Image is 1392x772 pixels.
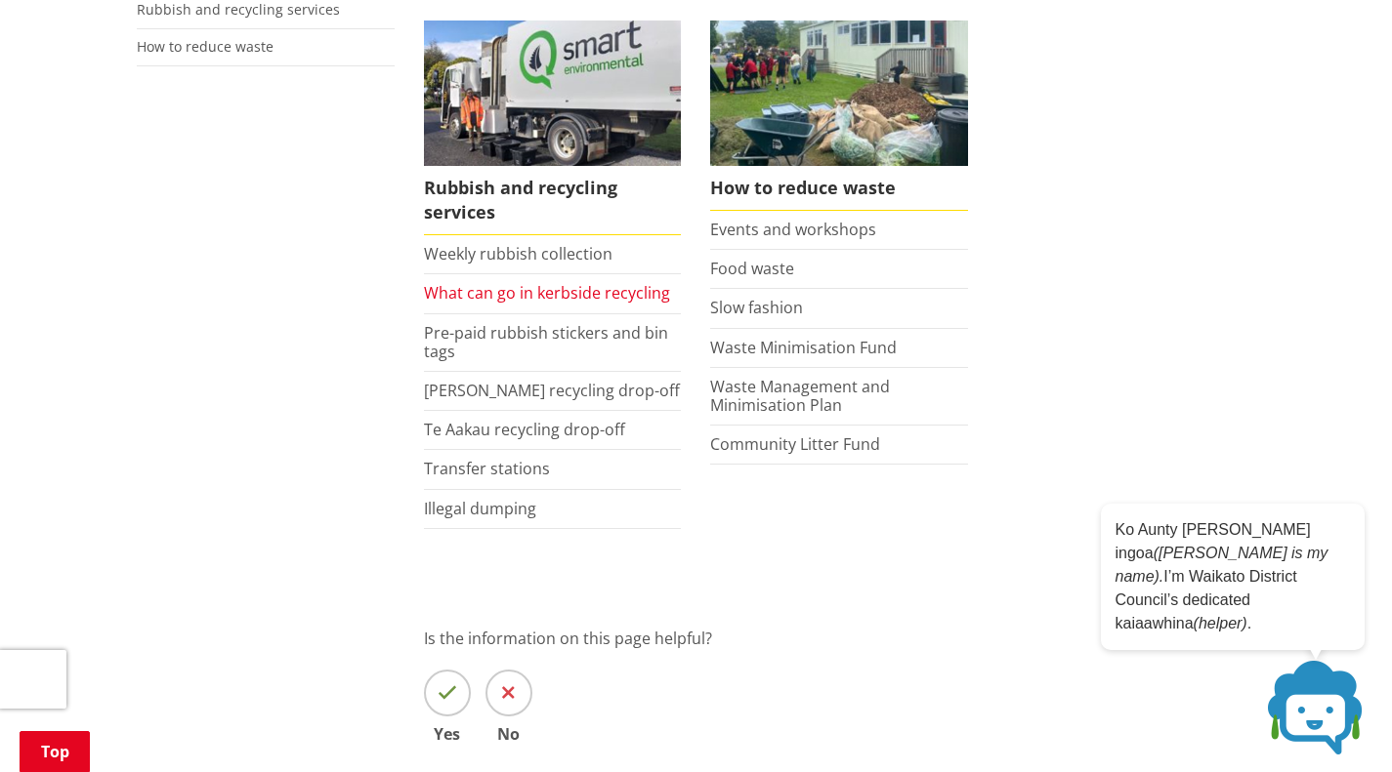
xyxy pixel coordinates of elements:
[710,20,968,211] a: How to reduce waste
[710,258,794,279] a: Food waste
[424,726,471,742] span: Yes
[485,726,532,742] span: No
[710,219,876,240] a: Events and workshops
[424,322,668,362] a: Pre-paid rubbish stickers and bin tags
[1194,615,1247,631] em: (helper)
[1116,518,1350,635] p: Ko Aunty [PERSON_NAME] ingoa I’m Waikato District Council’s dedicated kaiaawhina .
[1116,545,1329,585] em: ([PERSON_NAME] is my name).
[20,731,90,772] a: Top
[710,337,897,358] a: Waste Minimisation Fund
[137,37,274,56] a: How to reduce waste
[424,380,680,401] a: [PERSON_NAME] recycling drop-off
[710,20,968,165] img: Reducing waste
[424,243,612,264] a: Weekly rubbish collection
[424,20,682,165] img: Rubbish and recycling services
[424,627,1256,650] p: Is the information on this page helpful?
[710,166,968,211] span: How to reduce waste
[710,376,890,416] a: Waste Management and Minimisation Plan
[424,498,536,519] a: Illegal dumping
[424,282,670,304] a: What can go in kerbside recycling
[424,419,625,440] a: Te Aakau recycling drop-off
[424,458,550,479] a: Transfer stations
[710,297,803,318] a: Slow fashion
[424,20,682,235] a: Rubbish and recycling services
[424,166,682,235] span: Rubbish and recycling services
[710,433,880,455] a: Community Litter Fund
